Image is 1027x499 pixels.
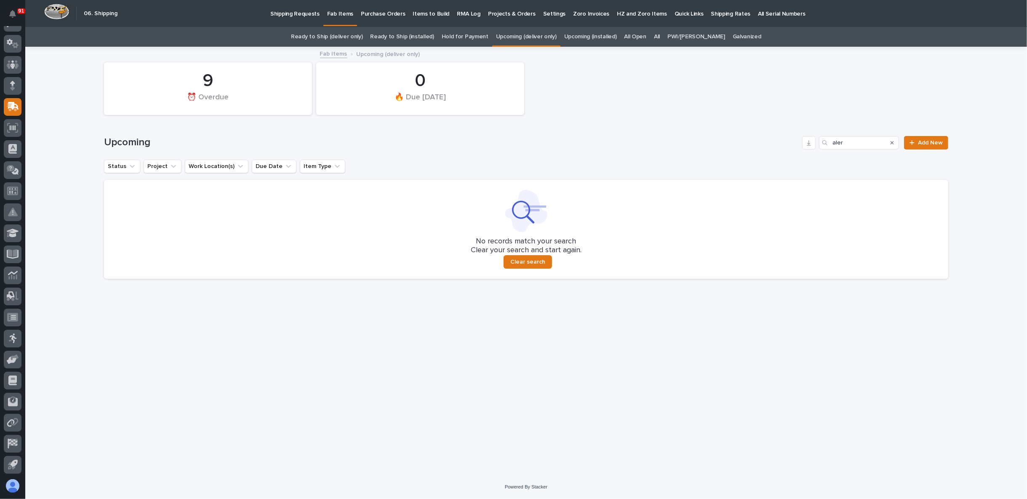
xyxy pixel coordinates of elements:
p: Clear your search and start again. [471,246,582,255]
button: Work Location(s) [185,160,248,173]
a: Ready to Ship (deliver only) [291,27,363,47]
a: Add New [904,136,948,149]
span: Clear search [510,258,545,266]
img: Workspace Logo [44,4,69,19]
div: 9 [118,70,298,91]
div: 🔥 Due [DATE] [331,92,510,110]
button: Due Date [252,160,296,173]
a: All Open [624,27,647,47]
button: Status [104,160,140,173]
span: Add New [918,140,943,146]
input: Search [819,136,899,149]
a: Hold for Payment [442,27,488,47]
div: 0 [331,70,510,91]
p: 91 [19,8,24,14]
h2: 06. Shipping [84,10,117,17]
button: Notifications [4,5,21,23]
a: All [654,27,660,47]
a: Upcoming (deliver only) [496,27,557,47]
p: No records match your search [114,237,938,246]
a: PWI/[PERSON_NAME] [667,27,725,47]
a: Upcoming (installed) [564,27,617,47]
button: Item Type [300,160,345,173]
a: Fab Items [320,48,347,58]
a: Galvanized [733,27,761,47]
div: Notifications91 [11,10,21,24]
a: Powered By Stacker [505,484,547,489]
button: Clear search [504,255,552,269]
button: users-avatar [4,477,21,495]
h1: Upcoming [104,136,799,149]
p: Upcoming (deliver only) [357,49,420,58]
div: ⏰ Overdue [118,92,298,110]
a: Ready to Ship (installed) [371,27,434,47]
button: Project [144,160,181,173]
